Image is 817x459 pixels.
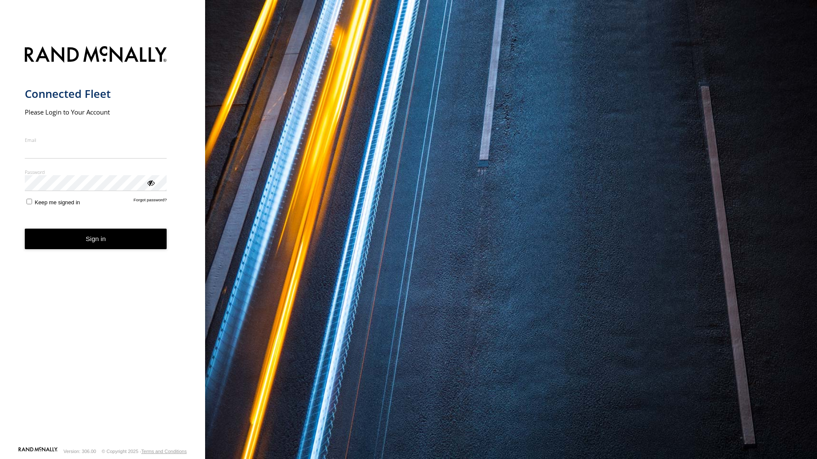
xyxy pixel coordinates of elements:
[146,178,155,187] div: ViewPassword
[25,41,181,446] form: main
[35,199,80,206] span: Keep me signed in
[25,229,167,250] button: Sign in
[25,44,167,66] img: Rand McNally
[102,449,187,454] div: © Copyright 2025 -
[64,449,96,454] div: Version: 306.00
[26,199,32,204] input: Keep me signed in
[134,197,167,206] a: Forgot password?
[25,137,167,143] label: Email
[25,108,167,116] h2: Please Login to Your Account
[25,87,167,101] h1: Connected Fleet
[18,447,58,456] a: Visit our Website
[25,169,167,175] label: Password
[141,449,187,454] a: Terms and Conditions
